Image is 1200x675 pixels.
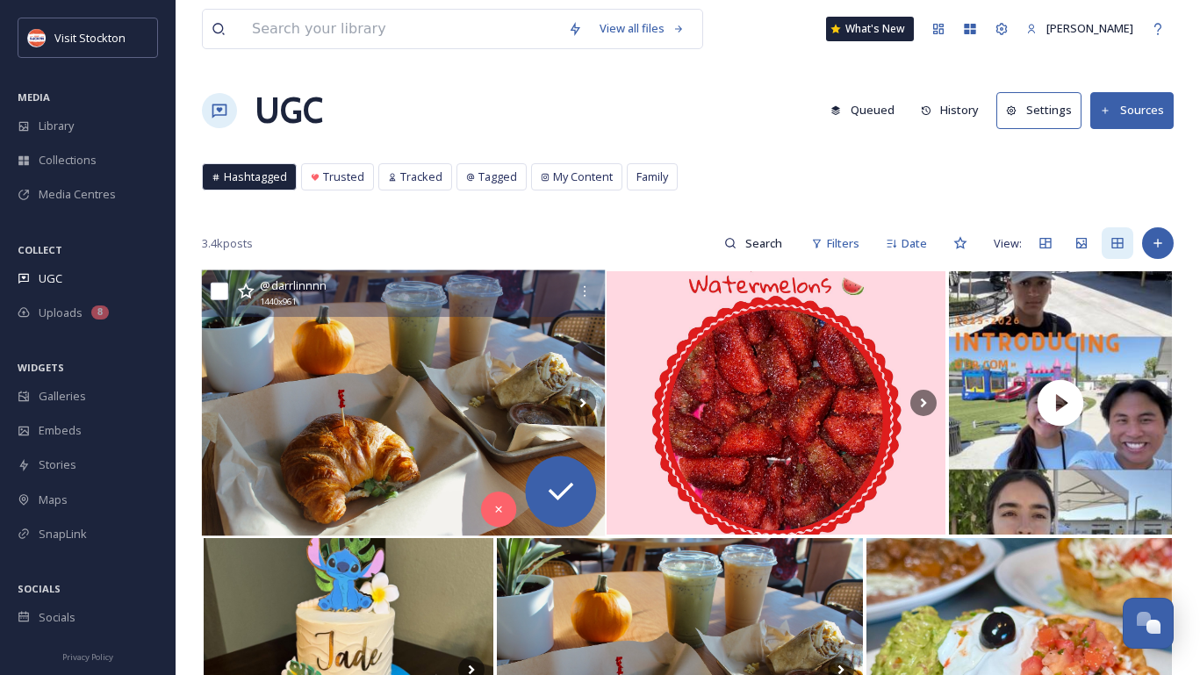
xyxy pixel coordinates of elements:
[202,235,253,252] span: 3.4k posts
[202,270,605,536] img: came to poppycoffee_209 for the grand opening yesterday! tried out the pumpkin matcha & the iced ...
[39,422,82,439] span: Embeds
[18,582,61,595] span: SOCIALS
[18,243,62,256] span: COLLECT
[39,270,62,287] span: UGC
[822,93,903,127] button: Queued
[996,92,1090,128] a: Settings
[912,93,988,127] button: History
[39,152,97,169] span: Collections
[39,118,74,134] span: Library
[39,526,87,542] span: SnapLink
[28,29,46,47] img: unnamed.jpeg
[39,609,75,626] span: Socials
[591,11,693,46] a: View all files
[39,456,76,473] span: Stories
[1046,20,1133,36] span: [PERSON_NAME]
[607,271,945,535] img: these gummies are so good it’s going to be hard to put that container down 🍉 sour patch watermelo...
[737,226,794,261] input: Search
[822,93,912,127] a: Queued
[91,305,109,320] div: 8
[39,388,86,405] span: Galleries
[949,271,1173,535] img: thumbnail
[39,186,116,203] span: Media Centres
[1123,598,1174,649] button: Open Chat
[54,30,126,46] span: Visit Stockton
[255,84,323,137] a: UGC
[996,92,1081,128] button: Settings
[18,361,64,374] span: WIDGETS
[62,651,113,663] span: Privacy Policy
[260,296,295,309] span: 1440 x 961
[62,645,113,666] a: Privacy Policy
[827,235,859,252] span: Filters
[1017,11,1142,46] a: [PERSON_NAME]
[1090,92,1174,128] button: Sources
[39,492,68,508] span: Maps
[826,17,914,41] a: What's New
[478,169,517,185] span: Tagged
[260,277,327,293] span: @ darrlinnnn
[323,169,364,185] span: Trusted
[553,169,613,185] span: My Content
[994,235,1022,252] span: View:
[912,93,997,127] a: History
[243,10,559,48] input: Search your library
[39,305,83,321] span: Uploads
[400,169,442,185] span: Tracked
[636,169,668,185] span: Family
[224,169,287,185] span: Hashtagged
[902,235,927,252] span: Date
[18,90,50,104] span: MEDIA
